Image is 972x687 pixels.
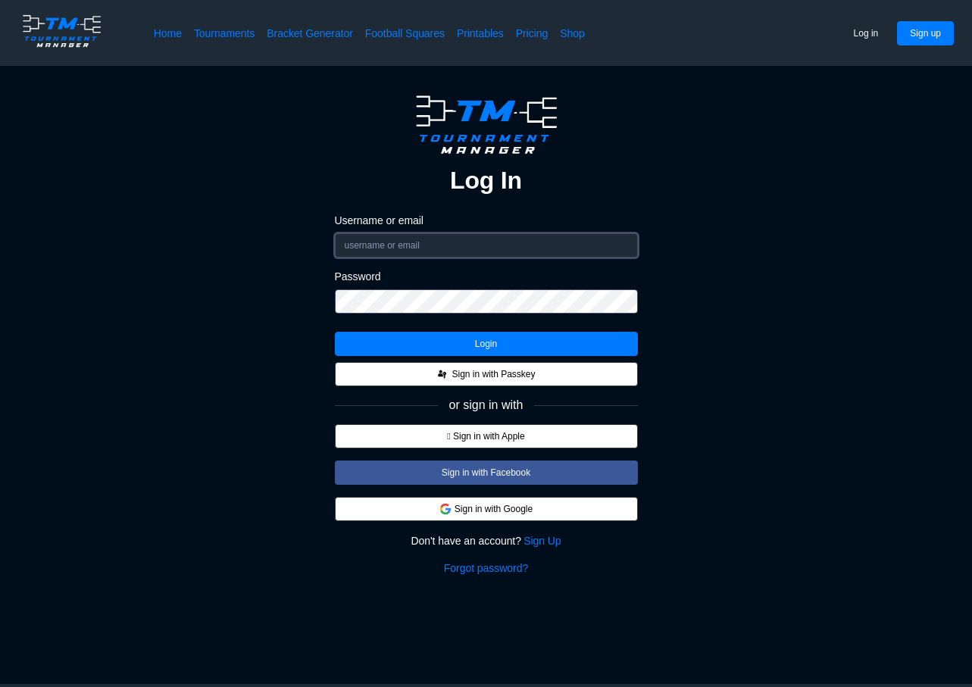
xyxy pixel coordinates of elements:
a: Pricing [516,26,548,41]
span: Don't have an account? [411,533,521,548]
img: logo.ffa97a18e3bf2c7d.png [18,12,105,50]
span: or sign in with [449,398,524,412]
button: Sign in with Facebook [335,461,638,485]
button: Sign in with Passkey [335,362,638,386]
button: Sign in with Google [335,497,638,521]
button: Log in [841,21,892,45]
label: Username or email [335,214,638,227]
a: Sign Up [524,533,561,548]
a: Tournaments [194,26,255,41]
a: Shop [560,26,585,41]
a: Forgot password? [444,561,528,576]
label: Password [335,270,638,283]
input: username or email [335,233,638,258]
img: FIDO_Passkey_mark_A_black.dc59a8f8c48711c442e90af6bb0a51e0.svg [436,368,448,380]
button: Login [335,332,638,356]
a: Home [154,26,182,41]
img: google.d7f092af888a54de79ed9c9303d689d7.svg [439,503,452,515]
button: Sign up [897,21,954,45]
a: Bracket Generator [267,26,353,41]
a: Football Squares [365,26,445,41]
h2: Log In [450,165,522,195]
img: logo.ffa97a18e3bf2c7d.png [408,90,565,159]
a: Printables [457,26,504,41]
button:  Sign in with Apple [335,424,638,448]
